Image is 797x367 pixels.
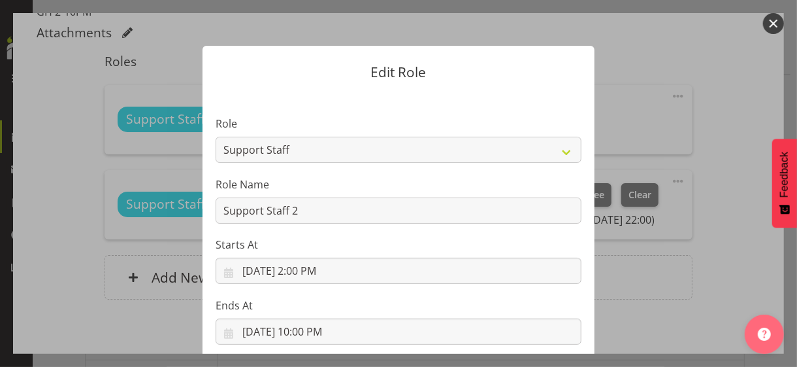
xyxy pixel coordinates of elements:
[216,258,581,284] input: Click to select...
[216,198,581,224] input: E.g. Waiter 1
[772,139,797,228] button: Feedback - Show survey
[216,65,581,79] p: Edit Role
[216,237,581,253] label: Starts At
[779,152,790,198] span: Feedback
[216,177,581,192] label: Role Name
[758,328,771,341] img: help-xxl-2.png
[216,298,581,313] label: Ends At
[216,319,581,345] input: Click to select...
[216,116,581,131] label: Role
